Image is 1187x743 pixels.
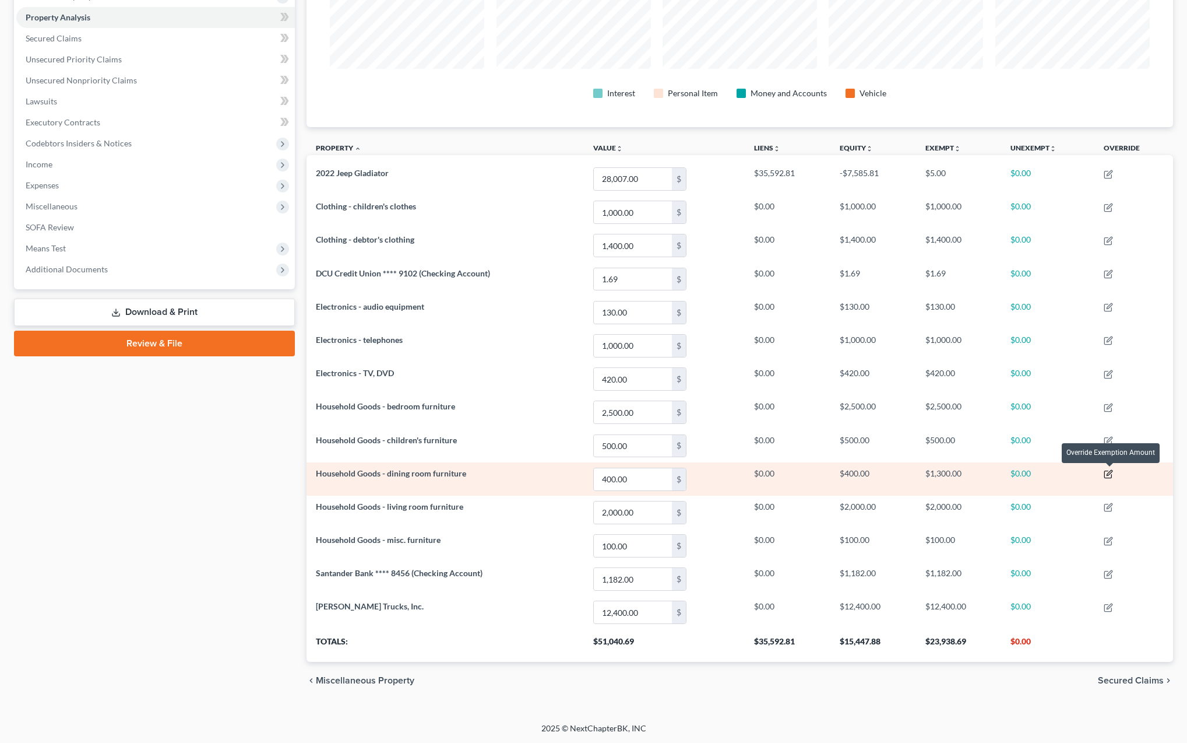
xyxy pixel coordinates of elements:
[316,468,466,478] span: Household Goods - dining room furniture
[16,70,295,91] a: Unsecured Nonpriority Claims
[916,462,1002,496] td: $1,300.00
[745,229,830,262] td: $0.00
[916,162,1002,195] td: $5.00
[830,462,916,496] td: $400.00
[316,168,389,178] span: 2022 Jeep Gladiator
[594,335,672,357] input: 0.00
[916,629,1002,662] th: $23,938.69
[16,217,295,238] a: SOFA Review
[594,568,672,590] input: 0.00
[584,629,745,662] th: $51,040.69
[26,33,82,43] span: Secured Claims
[745,262,830,296] td: $0.00
[26,201,78,211] span: Miscellaneous
[672,468,686,490] div: $
[672,601,686,623] div: $
[307,676,414,685] button: chevron_left Miscellaneous Property
[594,201,672,223] input: 0.00
[745,296,830,329] td: $0.00
[1098,676,1164,685] span: Secured Claims
[26,117,100,127] span: Executory Contracts
[672,335,686,357] div: $
[26,222,74,232] span: SOFA Review
[316,676,414,685] span: Miscellaneous Property
[745,496,830,529] td: $0.00
[916,429,1002,462] td: $500.00
[316,302,424,311] span: Electronics - audio equipment
[1001,396,1094,429] td: $0.00
[594,368,672,390] input: 0.00
[672,535,686,557] div: $
[16,7,295,28] a: Property Analysis
[672,401,686,423] div: $
[830,496,916,529] td: $2,000.00
[672,435,686,457] div: $
[830,362,916,395] td: $420.00
[1001,563,1094,596] td: $0.00
[594,435,672,457] input: 0.00
[316,368,394,378] span: Electronics - TV, DVD
[672,368,686,390] div: $
[26,54,122,64] span: Unsecured Priority Claims
[745,596,830,629] td: $0.00
[594,468,672,490] input: 0.00
[594,268,672,290] input: 0.00
[830,396,916,429] td: $2,500.00
[916,229,1002,262] td: $1,400.00
[594,535,672,557] input: 0.00
[1010,143,1056,152] a: Unexemptunfold_more
[830,629,916,662] th: $15,447.88
[316,335,403,345] span: Electronics - telephones
[316,435,457,445] span: Household Goods - children's furniture
[916,529,1002,562] td: $100.00
[745,462,830,496] td: $0.00
[830,563,916,596] td: $1,182.00
[866,145,873,152] i: unfold_more
[316,201,416,211] span: Clothing - children's clothes
[916,596,1002,629] td: $12,400.00
[830,196,916,229] td: $1,000.00
[1001,329,1094,362] td: $0.00
[307,629,584,662] th: Totals:
[916,563,1002,596] td: $1,182.00
[745,629,830,662] th: $35,592.81
[672,502,686,524] div: $
[26,180,59,190] span: Expenses
[354,145,361,152] i: expand_less
[954,145,961,152] i: unfold_more
[745,329,830,362] td: $0.00
[316,502,463,511] span: Household Goods - living room furniture
[593,143,623,152] a: Valueunfold_more
[672,168,686,190] div: $
[751,87,827,99] div: Money and Accounts
[26,96,57,106] span: Lawsuits
[616,145,623,152] i: unfold_more
[26,264,108,274] span: Additional Documents
[830,596,916,629] td: $12,400.00
[307,676,316,685] i: chevron_left
[672,201,686,223] div: $
[840,143,873,152] a: Equityunfold_more
[1001,462,1094,496] td: $0.00
[830,529,916,562] td: $100.00
[14,299,295,326] a: Download & Print
[316,535,441,545] span: Household Goods - misc. furniture
[830,329,916,362] td: $1,000.00
[316,143,361,152] a: Property expand_less
[668,87,718,99] div: Personal Item
[1001,529,1094,562] td: $0.00
[1049,145,1056,152] i: unfold_more
[773,145,780,152] i: unfold_more
[316,601,424,611] span: [PERSON_NAME] Trucks, Inc.
[745,396,830,429] td: $0.00
[1062,443,1160,462] div: Override Exemption Amount
[1001,296,1094,329] td: $0.00
[316,401,455,411] span: Household Goods - bedroom furniture
[16,49,295,70] a: Unsecured Priority Claims
[316,268,490,278] span: DCU Credit Union **** 9102 (Checking Account)
[316,234,414,244] span: Clothing - debtor's clothing
[830,429,916,462] td: $500.00
[16,28,295,49] a: Secured Claims
[745,362,830,395] td: $0.00
[14,331,295,356] a: Review & File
